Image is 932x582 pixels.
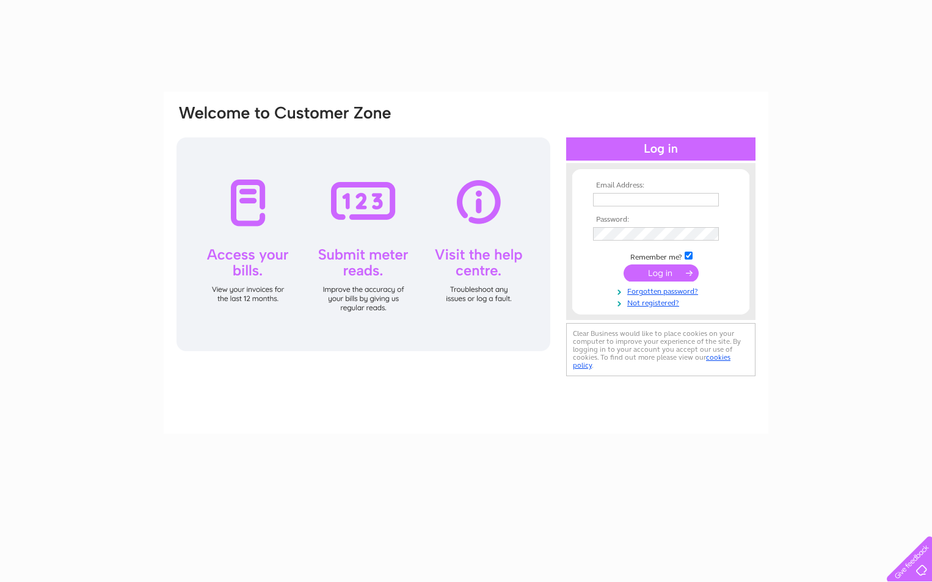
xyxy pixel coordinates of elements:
[593,285,732,296] a: Forgotten password?
[590,250,732,262] td: Remember me?
[593,296,732,308] a: Not registered?
[573,353,730,369] a: cookies policy
[590,216,732,224] th: Password:
[624,264,699,282] input: Submit
[590,181,732,190] th: Email Address:
[566,323,755,376] div: Clear Business would like to place cookies on your computer to improve your experience of the sit...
